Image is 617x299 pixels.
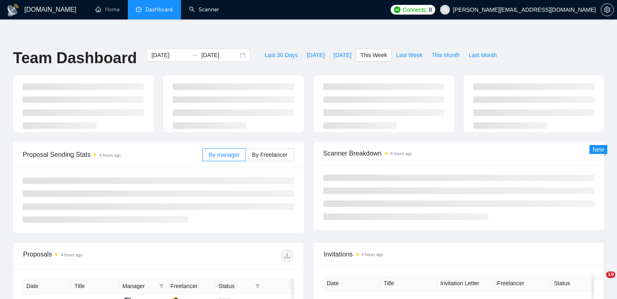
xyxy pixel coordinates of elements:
[219,282,252,290] span: Status
[71,278,119,294] th: Title
[396,51,423,60] span: Last Week
[324,276,381,291] th: Date
[593,146,604,153] span: New
[394,6,400,13] img: upwork-logo.png
[99,153,121,158] time: 4 hours ago
[151,51,188,60] input: Start date
[429,5,432,14] span: 8
[201,51,238,60] input: End date
[23,149,202,160] span: Proposal Sending Stats
[362,252,383,257] time: 4 hours ago
[381,276,437,291] th: Title
[260,49,302,62] button: Last 30 Days
[191,52,198,58] span: swap-right
[191,52,198,58] span: to
[119,278,167,294] th: Manager
[209,152,239,158] span: By manager
[360,51,387,60] span: This Week
[427,49,464,62] button: This Month
[167,278,215,294] th: Freelancer
[437,276,494,291] th: Invitation Letter
[23,278,71,294] th: Date
[255,284,260,288] span: filter
[551,276,608,291] th: Status
[432,51,460,60] span: This Month
[189,6,219,13] a: searchScanner
[264,51,298,60] span: Last 30 Days
[356,49,391,62] button: This Week
[589,271,609,291] iframe: Intercom live chat
[252,152,287,158] span: By Freelancer
[494,276,551,291] th: Freelancer
[136,6,142,12] span: dashboard
[324,249,594,259] span: Invitations
[95,6,120,13] a: homeHome
[157,280,166,292] span: filter
[13,49,137,68] h1: Team Dashboard
[391,152,412,156] time: 4 hours ago
[601,6,614,13] a: setting
[146,6,173,13] span: Dashboard
[254,280,262,292] span: filter
[23,249,158,262] div: Proposals
[601,6,613,13] span: setting
[464,49,501,62] button: Last Month
[123,282,156,290] span: Manager
[307,51,325,60] span: [DATE]
[601,3,614,16] button: setting
[403,5,427,14] span: Connects:
[302,49,329,62] button: [DATE]
[61,253,82,257] time: 4 hours ago
[391,49,427,62] button: Last Week
[469,51,497,60] span: Last Month
[6,4,19,17] img: logo
[606,271,615,278] span: 10
[329,49,356,62] button: [DATE]
[159,284,164,288] span: filter
[333,51,351,60] span: [DATE]
[442,7,448,13] span: user
[323,148,595,158] span: Scanner Breakdown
